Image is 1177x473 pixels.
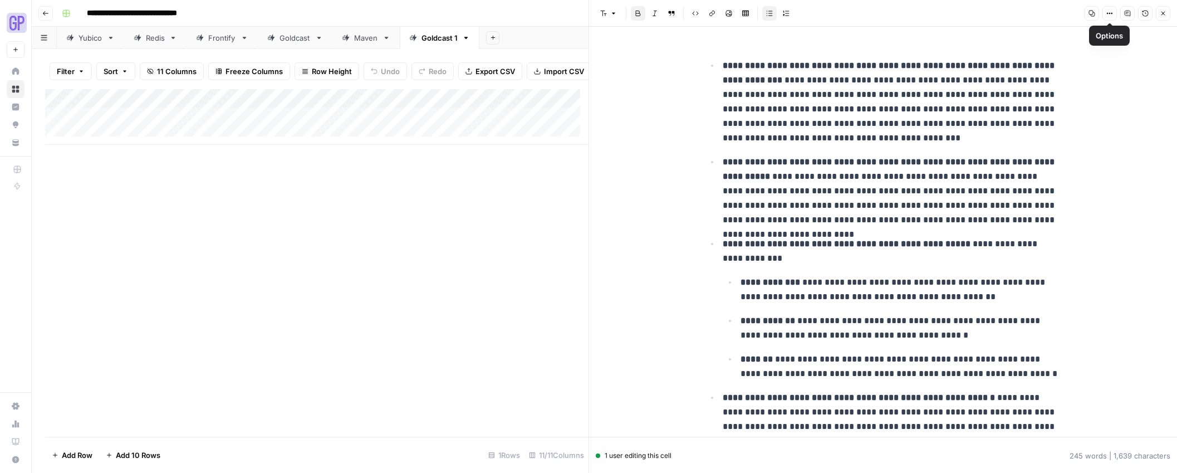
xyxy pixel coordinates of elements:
[57,27,124,49] a: Yubico
[7,98,24,116] a: Insights
[7,134,24,152] a: Your Data
[7,397,24,415] a: Settings
[208,32,236,43] div: Frontify
[475,66,515,77] span: Export CSV
[45,446,99,464] button: Add Row
[7,80,24,98] a: Browse
[544,66,584,77] span: Import CSV
[295,62,359,80] button: Row Height
[354,32,378,43] div: Maven
[527,62,591,80] button: Import CSV
[187,27,258,49] a: Frontify
[99,446,167,464] button: Add 10 Rows
[7,433,24,451] a: Learning Hub
[104,66,118,77] span: Sort
[458,62,522,80] button: Export CSV
[225,66,283,77] span: Freeze Columns
[364,62,407,80] button: Undo
[400,27,479,49] a: Goldcast 1
[7,62,24,80] a: Home
[140,62,204,80] button: 11 Columns
[62,450,92,461] span: Add Row
[50,62,92,80] button: Filter
[7,116,24,134] a: Opportunities
[57,66,75,77] span: Filter
[7,415,24,433] a: Usage
[96,62,135,80] button: Sort
[124,27,187,49] a: Redis
[429,66,447,77] span: Redo
[116,450,160,461] span: Add 10 Rows
[7,13,27,33] img: Growth Plays Logo
[279,32,311,43] div: Goldcast
[7,9,24,37] button: Workspace: Growth Plays
[258,27,332,49] a: Goldcast
[208,62,290,80] button: Freeze Columns
[421,32,458,43] div: Goldcast 1
[411,62,454,80] button: Redo
[7,451,24,469] button: Help + Support
[312,66,352,77] span: Row Height
[79,32,102,43] div: Yubico
[484,446,524,464] div: 1 Rows
[1070,450,1170,461] div: 245 words | 1,639 characters
[381,66,400,77] span: Undo
[157,66,197,77] span: 11 Columns
[596,451,671,461] div: 1 user editing this cell
[524,446,588,464] div: 11/11 Columns
[146,32,165,43] div: Redis
[332,27,400,49] a: Maven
